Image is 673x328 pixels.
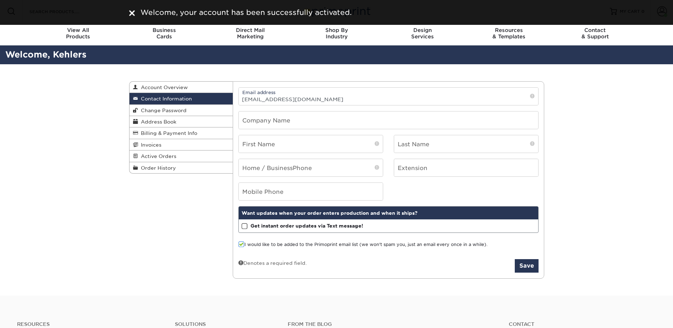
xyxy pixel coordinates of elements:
[129,105,233,116] a: Change Password
[138,165,176,171] span: Order History
[207,27,293,40] div: Marketing
[380,27,466,33] span: Design
[138,130,197,136] span: Billing & Payment Info
[288,321,490,327] h4: From the Blog
[140,8,352,17] span: Welcome, your account has been successfully activated.
[138,84,188,90] span: Account Overview
[129,151,233,162] a: Active Orders
[129,127,233,139] a: Billing & Payment Info
[238,241,487,248] label: I would like to be added to the Primoprint email list (we won't spam you, just an email every onc...
[129,116,233,127] a: Address Book
[380,27,466,40] div: Services
[509,321,656,327] a: Contact
[552,27,638,40] div: & Support
[121,27,207,40] div: Cards
[207,23,293,45] a: Direct MailMarketing
[466,27,552,33] span: Resources
[17,321,164,327] h4: Resources
[35,27,121,40] div: Products
[129,139,233,151] a: Invoices
[138,153,176,159] span: Active Orders
[515,259,539,273] button: Save
[129,162,233,173] a: Order History
[35,27,121,33] span: View All
[175,321,277,327] h4: Solutions
[238,259,307,267] div: Denotes a required field.
[380,23,466,45] a: DesignServices
[293,27,380,33] span: Shop By
[138,119,176,125] span: Address Book
[250,223,363,229] strong: Get instant order updates via Text message!
[207,27,293,33] span: Direct Mail
[293,27,380,40] div: Industry
[129,10,135,16] img: close
[121,27,207,33] span: Business
[138,142,161,148] span: Invoices
[129,82,233,93] a: Account Overview
[552,23,638,45] a: Contact& Support
[293,23,380,45] a: Shop ByIndustry
[138,108,187,113] span: Change Password
[35,23,121,45] a: View AllProducts
[466,23,552,45] a: Resources& Templates
[121,23,207,45] a: BusinessCards
[239,207,538,219] div: Want updates when your order enters production and when it ships?
[129,93,233,104] a: Contact Information
[466,27,552,40] div: & Templates
[552,27,638,33] span: Contact
[138,96,192,102] span: Contact Information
